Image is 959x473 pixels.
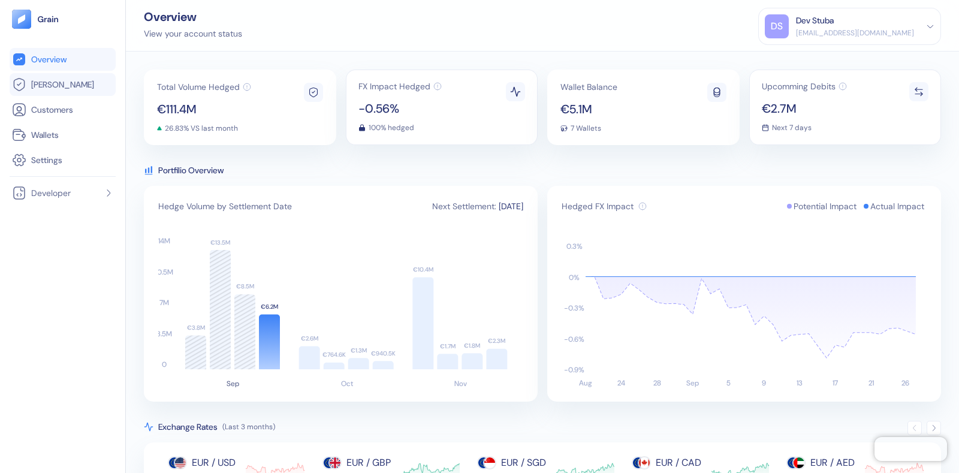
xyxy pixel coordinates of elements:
[192,456,236,470] div: EUR / USD
[346,456,391,470] div: EUR / GBP
[158,200,292,212] span: Hedge Volume by Settlement Date
[796,28,914,38] div: [EMAIL_ADDRESS][DOMAIN_NAME]
[562,200,634,212] span: Hedged FX Impact
[656,456,701,470] div: EUR / CAD
[566,242,583,251] text: 0.3 %
[762,378,766,388] text: 9
[488,337,505,345] text: €2.3M
[369,124,414,131] span: 100% hedged
[31,129,59,141] span: Wallets
[158,236,170,246] text: 14M
[653,378,661,388] text: 28
[31,187,71,199] span: Developer
[501,456,546,470] div: EUR / SGD
[31,154,62,166] span: Settings
[12,10,31,29] img: logo-tablet-V2.svg
[158,421,218,433] span: Exchange Rates
[12,128,113,142] a: Wallets
[726,378,731,388] text: 5
[564,365,584,375] text: -0.9 %
[31,104,73,116] span: Customers
[155,267,173,277] text: 10.5M
[454,379,467,388] text: Nov
[564,335,584,344] text: -0.6 %
[564,303,584,313] text: -0.3 %
[159,298,169,308] text: 7M
[358,103,442,115] span: -0.56%
[686,378,699,388] text: Sep
[157,103,251,115] span: €111.4M
[772,124,812,131] span: Next 7 days
[144,28,242,40] div: View your account status
[31,79,94,91] span: [PERSON_NAME]
[351,347,367,354] text: €1.3M
[322,351,346,358] text: €764.6K
[144,11,242,23] div: Overview
[187,324,205,332] text: €3.8M
[413,266,433,273] text: €10.4M
[236,282,254,290] text: €8.5M
[796,14,834,27] div: Dev Stuba
[227,379,239,388] text: Sep
[579,378,592,388] text: Aug
[440,342,456,350] text: €1.7M
[157,83,240,91] span: Total Volume Hedged
[432,200,496,212] span: Next Settlement:
[165,125,238,132] span: 26.83% VS last month
[797,378,803,388] text: 13
[222,422,275,432] span: (Last 3 months)
[12,77,113,92] a: [PERSON_NAME]
[762,82,836,91] span: Upcomming Debits
[358,82,430,91] span: FX Impact Hedged
[794,200,857,212] span: Potential Impact
[560,83,617,91] span: Wallet Balance
[870,200,924,212] span: Actual Impact
[341,379,354,388] text: Oct
[12,153,113,167] a: Settings
[162,360,167,369] text: 0
[571,125,601,132] span: 7 Wallets
[158,164,224,176] span: Portfilio Overview
[156,329,172,339] text: 3.5M
[810,456,855,470] div: EUR / AED
[371,350,396,357] text: €940.5K
[210,239,230,246] text: €13.5M
[499,200,523,212] span: [DATE]
[31,53,67,65] span: Overview
[560,103,617,115] span: €5.1M
[765,14,789,38] div: DS
[301,335,318,342] text: €2.6M
[569,273,580,282] text: 0 %
[12,103,113,117] a: Customers
[12,52,113,67] a: Overview
[617,378,625,388] text: 24
[464,342,480,350] text: €1.8M
[261,303,278,311] text: €6.2M
[37,15,59,23] img: logo
[762,103,847,115] span: €2.7M
[833,378,838,388] text: 17
[901,378,909,388] text: 26
[874,437,947,461] iframe: Chatra live chat
[868,378,874,388] text: 21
